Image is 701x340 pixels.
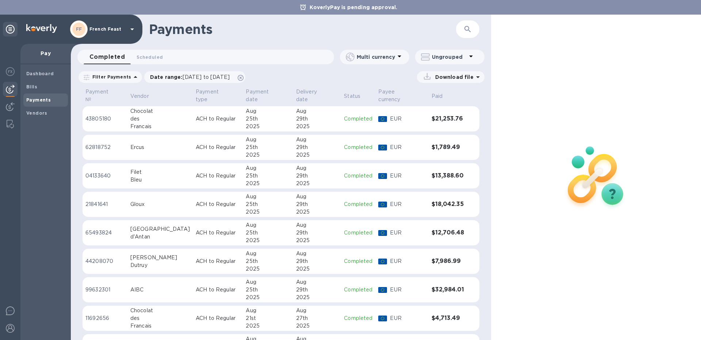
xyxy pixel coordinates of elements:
[183,74,230,80] span: [DATE] to [DATE]
[296,322,338,330] div: 2025
[378,88,425,103] span: Payee currency
[130,286,190,294] div: AIBC
[432,172,465,179] h3: $13,388.60
[390,115,425,123] p: EUR
[296,123,338,130] div: 2025
[89,52,125,62] span: Completed
[344,257,372,265] p: Completed
[130,115,190,123] div: des
[26,50,65,57] p: Pay
[130,123,190,130] div: Francais
[390,172,425,180] p: EUR
[246,307,290,314] div: Aug
[246,193,290,200] div: Aug
[246,123,290,130] div: 2025
[246,221,290,229] div: Aug
[296,314,338,322] div: 27th
[246,294,290,301] div: 2025
[296,257,338,265] div: 29th
[390,144,425,151] p: EUR
[246,136,290,144] div: Aug
[296,193,338,200] div: Aug
[149,22,413,37] h1: Payments
[344,229,372,237] p: Completed
[246,151,290,159] div: 2025
[432,229,465,236] h3: $12,706.48
[150,73,233,81] p: Date range :
[344,115,372,123] p: Completed
[432,53,467,61] p: Ungrouped
[130,92,149,100] p: Vendor
[246,144,290,151] div: 25th
[85,88,125,103] span: Payment №
[246,278,290,286] div: Aug
[26,71,54,76] b: Dashboard
[130,314,190,322] div: des
[130,107,190,115] div: Chocolat
[130,92,158,100] span: Vendor
[357,53,395,61] p: Multi currency
[432,115,465,122] h3: $21,253.76
[89,74,131,80] p: Filter Payments
[144,71,245,83] div: Date range:[DATE] to [DATE]
[296,229,338,237] div: 29th
[296,278,338,286] div: Aug
[130,261,190,269] div: Dutruy
[378,88,416,103] p: Payee currency
[432,92,443,100] p: Paid
[196,172,240,180] p: ACH to Regular
[130,233,190,241] div: d'Antan
[296,144,338,151] div: 29th
[246,88,290,103] span: Payment date
[137,53,163,61] span: Scheduled
[296,221,338,229] div: Aug
[246,257,290,265] div: 25th
[296,180,338,187] div: 2025
[344,200,372,208] p: Completed
[296,250,338,257] div: Aug
[130,144,190,151] div: Ercus
[3,22,18,37] div: Unpin categories
[432,258,465,265] h3: $7,986.99
[390,286,425,294] p: EUR
[246,115,290,123] div: 25th
[344,92,360,100] p: Status
[246,107,290,115] div: Aug
[296,265,338,273] div: 2025
[344,314,372,322] p: Completed
[306,4,401,11] p: KoverlyPay is pending approval.
[246,88,280,103] p: Payment date
[85,115,125,123] p: 43805180
[196,115,240,123] p: ACH to Regular
[246,250,290,257] div: Aug
[85,314,125,322] p: 11692656
[196,229,240,237] p: ACH to Regular
[196,200,240,208] p: ACH to Regular
[246,229,290,237] div: 25th
[246,180,290,187] div: 2025
[246,237,290,244] div: 2025
[296,107,338,115] div: Aug
[432,315,465,322] h3: $4,713.49
[296,200,338,208] div: 29th
[246,208,290,216] div: 2025
[296,172,338,180] div: 29th
[130,254,190,261] div: [PERSON_NAME]
[296,136,338,144] div: Aug
[196,144,240,151] p: ACH to Regular
[85,144,125,151] p: 62818752
[196,314,240,322] p: ACH to Regular
[85,200,125,208] p: 21841641
[89,27,126,32] p: French Feast
[390,314,425,322] p: EUR
[85,286,125,294] p: 99632301
[130,176,190,184] div: Bleu
[296,307,338,314] div: Aug
[246,164,290,172] div: Aug
[85,229,125,237] p: 65493824
[296,208,338,216] div: 2025
[85,88,115,103] p: Payment №
[130,200,190,208] div: Gloux
[196,88,240,103] span: Payment type
[196,88,230,103] p: Payment type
